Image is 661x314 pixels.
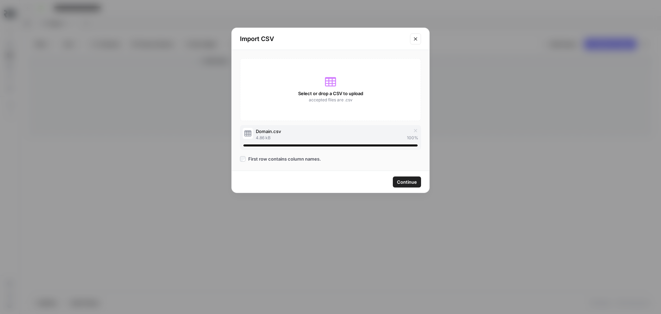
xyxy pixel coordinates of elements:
[256,128,281,135] span: Domain.csv
[397,179,417,185] span: Continue
[393,176,421,188] button: Continue
[407,135,418,141] span: 100 %
[240,34,406,44] h2: Import CSV
[410,33,421,44] button: Close modal
[256,135,271,141] span: 4.86 kB
[298,90,363,97] span: Select or drop a CSV to upload
[309,97,353,103] span: accepted files are .csv
[240,156,245,162] input: First row contains column names.
[248,155,321,162] span: First row contains column names.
